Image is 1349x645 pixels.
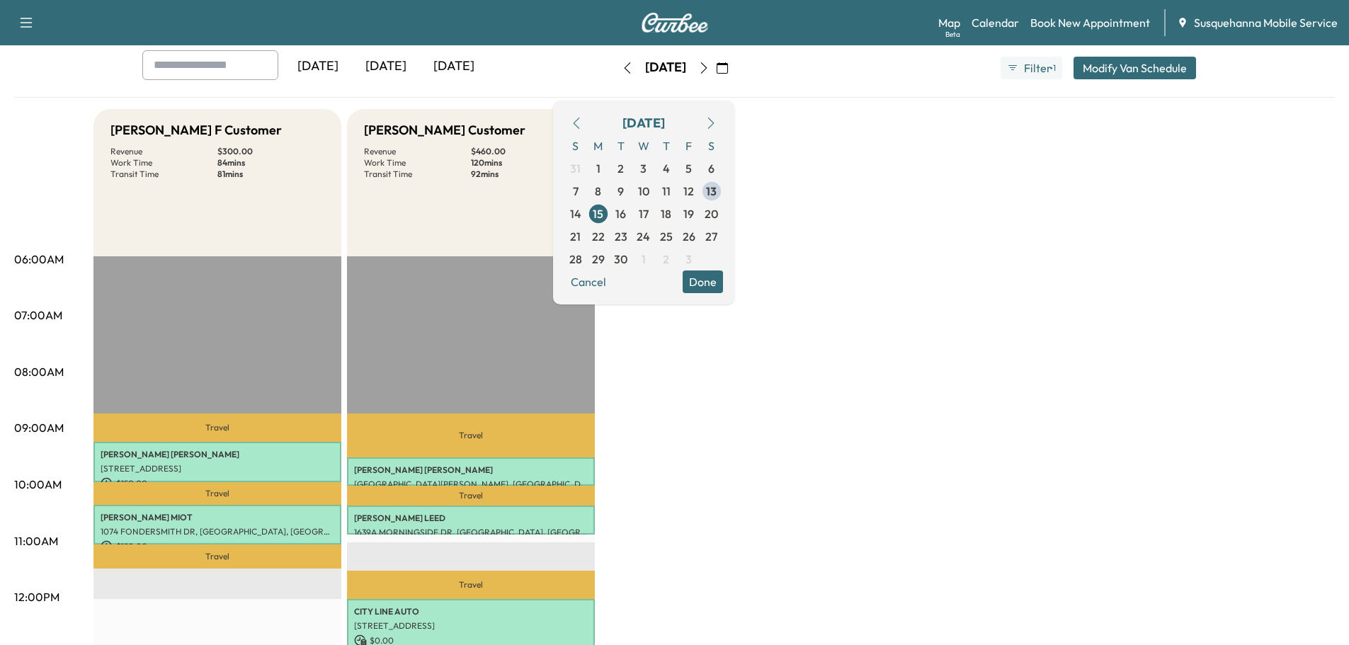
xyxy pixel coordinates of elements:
[364,146,471,157] p: Revenue
[700,135,723,157] span: S
[655,135,678,157] span: T
[101,512,334,523] p: [PERSON_NAME] MIOT
[617,160,624,177] span: 2
[595,183,601,200] span: 8
[93,413,341,442] p: Travel
[1053,62,1056,74] span: 1
[564,135,587,157] span: S
[663,251,669,268] span: 2
[662,183,671,200] span: 11
[14,251,64,268] p: 06:00AM
[640,160,647,177] span: 3
[347,486,595,506] p: Travel
[471,146,578,157] p: $ 460.00
[93,482,341,505] p: Travel
[683,183,694,200] span: 12
[14,588,59,605] p: 12:00PM
[93,544,341,569] p: Travel
[347,571,595,599] p: Travel
[354,527,588,538] p: 1639A MORNINGSIDE DR, [GEOGRAPHIC_DATA], [GEOGRAPHIC_DATA], [GEOGRAPHIC_DATA]
[1030,14,1150,31] a: Book New Appointment
[14,476,62,493] p: 10:00AM
[637,228,650,245] span: 24
[638,183,649,200] span: 10
[1074,57,1196,79] button: Modify Van Schedule
[683,228,695,245] span: 26
[592,251,605,268] span: 29
[569,251,582,268] span: 28
[678,135,700,157] span: F
[705,205,718,222] span: 20
[347,413,595,457] p: Travel
[471,157,578,169] p: 120 mins
[1024,59,1049,76] span: Filter
[570,160,581,177] span: 31
[683,205,694,222] span: 19
[614,251,627,268] span: 30
[610,135,632,157] span: T
[632,135,655,157] span: W
[592,228,605,245] span: 22
[622,113,665,133] div: [DATE]
[1049,64,1052,72] span: ●
[564,270,613,293] button: Cancel
[101,463,334,474] p: [STREET_ADDRESS]
[645,59,686,76] div: [DATE]
[101,540,334,553] p: $ 150.00
[110,120,282,140] h5: [PERSON_NAME] F Customer
[217,146,324,157] p: $ 300.00
[663,160,670,177] span: 4
[615,228,627,245] span: 23
[352,50,420,83] div: [DATE]
[110,157,217,169] p: Work Time
[706,183,717,200] span: 13
[471,169,578,180] p: 92 mins
[683,270,723,293] button: Done
[972,14,1019,31] a: Calendar
[596,160,600,177] span: 1
[354,479,588,490] p: [GEOGRAPHIC_DATA][PERSON_NAME], [GEOGRAPHIC_DATA], [GEOGRAPHIC_DATA], [GEOGRAPHIC_DATA]
[14,363,64,380] p: 08:00AM
[364,169,471,180] p: Transit Time
[615,205,626,222] span: 16
[364,120,525,140] h5: [PERSON_NAME] Customer
[660,228,673,245] span: 25
[570,228,581,245] span: 21
[945,29,960,40] div: Beta
[685,160,692,177] span: 5
[101,449,334,460] p: [PERSON_NAME] [PERSON_NAME]
[573,183,579,200] span: 7
[661,205,671,222] span: 18
[217,169,324,180] p: 81 mins
[364,157,471,169] p: Work Time
[570,205,581,222] span: 14
[14,419,64,436] p: 09:00AM
[617,183,624,200] span: 9
[354,464,588,476] p: [PERSON_NAME] [PERSON_NAME]
[354,620,588,632] p: [STREET_ADDRESS]
[642,251,646,268] span: 1
[938,14,960,31] a: MapBeta
[14,532,58,549] p: 11:00AM
[14,307,62,324] p: 07:00AM
[217,157,324,169] p: 84 mins
[1001,57,1061,79] button: Filter●1
[1194,14,1338,31] span: Susquehanna Mobile Service
[110,146,217,157] p: Revenue
[420,50,488,83] div: [DATE]
[587,135,610,157] span: M
[685,251,692,268] span: 3
[639,205,649,222] span: 17
[705,228,717,245] span: 27
[284,50,352,83] div: [DATE]
[101,477,334,490] p: $ 150.00
[593,205,603,222] span: 15
[101,526,334,537] p: 1074 FONDERSMITH DR, [GEOGRAPHIC_DATA], [GEOGRAPHIC_DATA], [GEOGRAPHIC_DATA]
[354,606,588,617] p: CITY LINE AUTO
[354,513,588,524] p: [PERSON_NAME] LEED
[708,160,715,177] span: 6
[110,169,217,180] p: Transit Time
[641,13,709,33] img: Curbee Logo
